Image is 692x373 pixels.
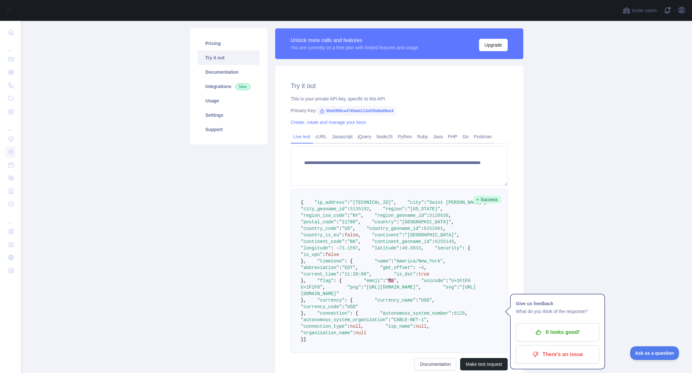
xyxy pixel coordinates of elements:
[342,226,353,231] span: "US"
[345,298,353,303] span: : {
[402,232,404,238] span: :
[397,219,399,225] span: :
[516,323,599,341] button: It looks good!
[374,213,427,218] span: "region_geoname_id"
[198,79,260,94] a: Integrations New
[301,259,306,264] span: },
[457,232,459,238] span: ,
[304,337,306,342] span: }
[516,300,599,307] h1: Give us feedback
[350,324,361,329] span: null
[516,307,599,315] p: What do you think of the response?
[374,259,391,264] span: "name"
[301,317,388,322] span: "autonomous_system_organization"
[301,265,339,270] span: "abbreviation"
[356,265,358,270] span: ,
[421,226,424,231] span: :
[353,226,355,231] span: ,
[372,232,402,238] span: "continent"
[454,239,457,244] span: ,
[198,65,260,79] a: Documentation
[317,278,333,283] span: "flag"
[413,265,421,270] span: : -
[407,200,424,205] span: "city"
[339,226,342,231] span: :
[301,206,347,212] span: "city_geoname_id"
[424,200,427,205] span: :
[301,298,306,303] span: },
[369,206,372,212] span: ,
[407,206,440,212] span: "[US_STATE]"
[317,259,345,264] span: "timezone"
[330,131,355,142] a: Javascript
[399,246,402,251] span: :
[342,232,345,238] span: :
[457,285,459,290] span: :
[521,327,594,338] p: It looks good!
[432,298,435,303] span: ,
[432,239,435,244] span: :
[435,246,462,251] span: "security"
[345,239,347,244] span: :
[443,226,445,231] span: ,
[421,278,446,283] span: "unicode"
[361,213,363,218] span: ,
[358,219,361,225] span: ,
[621,5,658,16] button: Invite users
[291,120,366,125] a: Create, rotate and manage your keys
[301,304,342,309] span: "currency_code"
[301,330,353,336] span: "organization_name"
[446,278,448,283] span: :
[345,304,358,309] span: "USD"
[313,131,330,142] a: cURL
[415,358,456,370] a: Documentation
[431,131,445,142] a: Java
[465,311,468,316] span: ,
[427,200,484,205] span: "Saint [PERSON_NAME]"
[347,213,350,218] span: :
[323,285,325,290] span: ,
[435,239,454,244] span: 6255149
[358,246,361,251] span: ,
[394,272,416,277] span: "is_dst"
[331,246,339,251] span: : -
[416,324,427,329] span: null
[5,211,16,224] div: ...
[291,44,418,51] div: You are currently on a free plan with limited features and usage
[325,252,339,257] span: false
[301,278,306,283] span: },
[394,200,396,205] span: ,
[374,131,395,142] a: NodeJS
[235,83,250,90] span: New
[402,246,421,251] span: 40.8833
[198,36,260,51] a: Pricing
[443,285,457,290] span: "svg"
[317,106,396,116] span: 3fe62f69ca474fdab112e035d6a89ee4
[347,324,350,329] span: :
[405,206,407,212] span: :
[301,311,306,316] span: },
[347,206,350,212] span: :
[521,349,594,360] p: There's an issue
[413,324,416,329] span: :
[391,317,427,322] span: "CABLE-NET-1"
[471,131,494,142] a: Postman
[380,265,413,270] span: "gmt_offset"
[440,206,443,212] span: ,
[356,330,367,336] span: null
[460,358,507,370] button: Make test request
[424,226,443,231] span: 6252001
[301,239,345,244] span: "continent_code"
[198,108,260,122] a: Settings
[301,272,339,277] span: "current_time"
[301,226,339,231] span: "country_code"
[418,285,421,290] span: ,
[394,259,443,264] span: "America/New_York"
[291,107,508,114] div: Primary Key:
[364,285,418,290] span: "[URL][DOMAIN_NAME]"
[429,213,448,218] span: 5128638
[301,213,347,218] span: "region_iso_code"
[345,259,353,264] span: : {
[451,311,454,316] span: :
[395,131,415,142] a: Python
